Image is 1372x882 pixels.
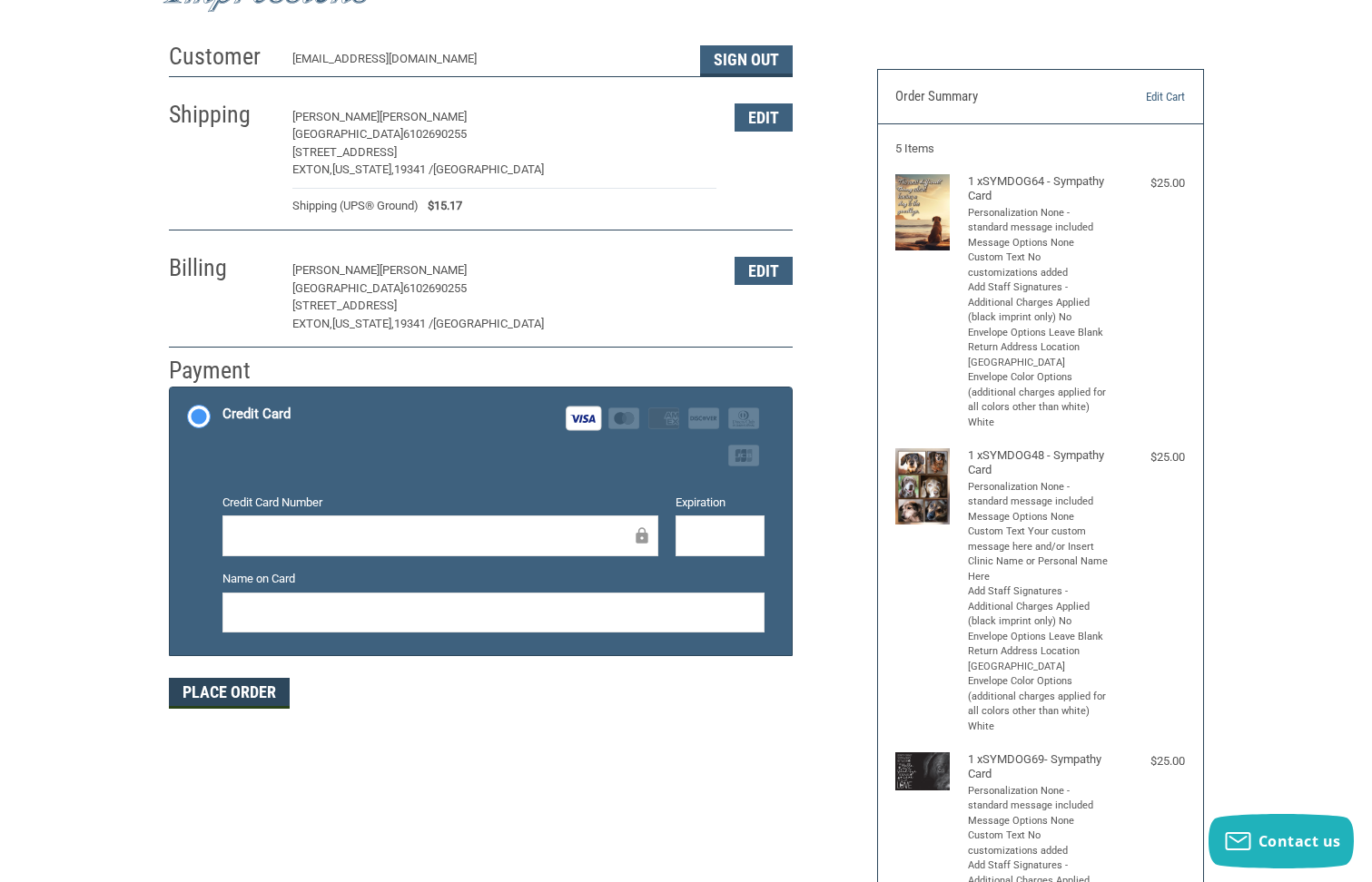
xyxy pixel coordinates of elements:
[968,644,1109,674] li: Return Address Location [GEOGRAPHIC_DATA]
[968,174,1109,204] h4: 1 x SYMDOG64 - Sympathy Card
[895,88,1092,106] h3: Order Summary
[700,45,793,76] button: Sign Out
[1258,831,1341,851] span: Contact us
[292,263,380,277] span: [PERSON_NAME]
[292,299,397,312] span: [STREET_ADDRESS]
[968,326,1109,341] li: Envelope Options Leave Blank
[735,103,793,132] button: Edit
[676,494,765,512] label: Expiration
[968,250,1109,280] li: Custom Text No customizations added
[968,524,1109,584] li: Custom Text Your custom message here and/or Insert Clinic Name or Personal Name Here
[292,317,332,330] span: EXTON,
[968,370,1109,430] li: Envelope Color Options (additional charges applied for all colors other than white) White
[968,584,1109,630] li: Add Staff Signatures - Additional Charges Applied (black imprint only) No
[222,494,658,512] label: Credit Card Number
[968,674,1109,734] li: Envelope Color Options (additional charges applied for all colors other than white) White
[1112,174,1185,192] div: $25.00
[222,570,765,588] label: Name on Card
[292,145,397,159] span: [STREET_ADDRESS]
[735,257,793,285] button: Edit
[169,100,275,130] h2: Shipping
[292,281,403,295] span: [GEOGRAPHIC_DATA]
[1092,88,1185,106] a: Edit Cart
[394,317,433,330] span: 19341 /
[292,197,419,215] span: Shipping (UPS® Ground)
[394,162,433,176] span: 19341 /
[1112,448,1185,466] div: $25.00
[419,197,462,215] span: $15.17
[169,678,290,709] button: Place Order
[292,162,332,176] span: EXTON,
[968,280,1109,326] li: Add Staff Signatures - Additional Charges Applied (black imprint only) No
[968,510,1109,525] li: Message Options None
[968,206,1109,236] li: Personalization None - standard message included
[968,784,1109,814] li: Personalization None - standard message included
[968,814,1109,829] li: Message Options None
[968,340,1109,370] li: Return Address Location [GEOGRAPHIC_DATA]
[1209,814,1354,868] button: Contact us
[403,127,467,141] span: 6102690255
[403,281,467,295] span: 6102690255
[332,162,394,176] span: [US_STATE],
[169,253,275,283] h2: Billing
[292,110,380,123] span: [PERSON_NAME]
[433,162,544,176] span: [GEOGRAPHIC_DATA]
[968,630,1109,645] li: Envelope Options Leave Blank
[380,110,467,123] span: [PERSON_NAME]
[169,356,275,386] h2: Payment
[433,317,544,330] span: [GEOGRAPHIC_DATA]
[332,317,394,330] span: [US_STATE],
[968,236,1109,251] li: Message Options None
[968,828,1109,858] li: Custom Text No customizations added
[380,263,467,277] span: [PERSON_NAME]
[968,480,1109,510] li: Personalization None - standard message included
[292,50,682,76] div: [EMAIL_ADDRESS][DOMAIN_NAME]
[968,448,1109,478] h4: 1 x SYMDOG48 - Sympathy Card
[222,399,291,429] div: Credit Card
[169,42,275,72] h2: Customer
[895,142,1185,156] h3: 5 Items
[292,127,403,141] span: [GEOGRAPHIC_DATA]
[968,752,1109,782] h4: 1 x SYMDOG69- Sympathy Card
[1112,752,1185,770] div: $25.00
